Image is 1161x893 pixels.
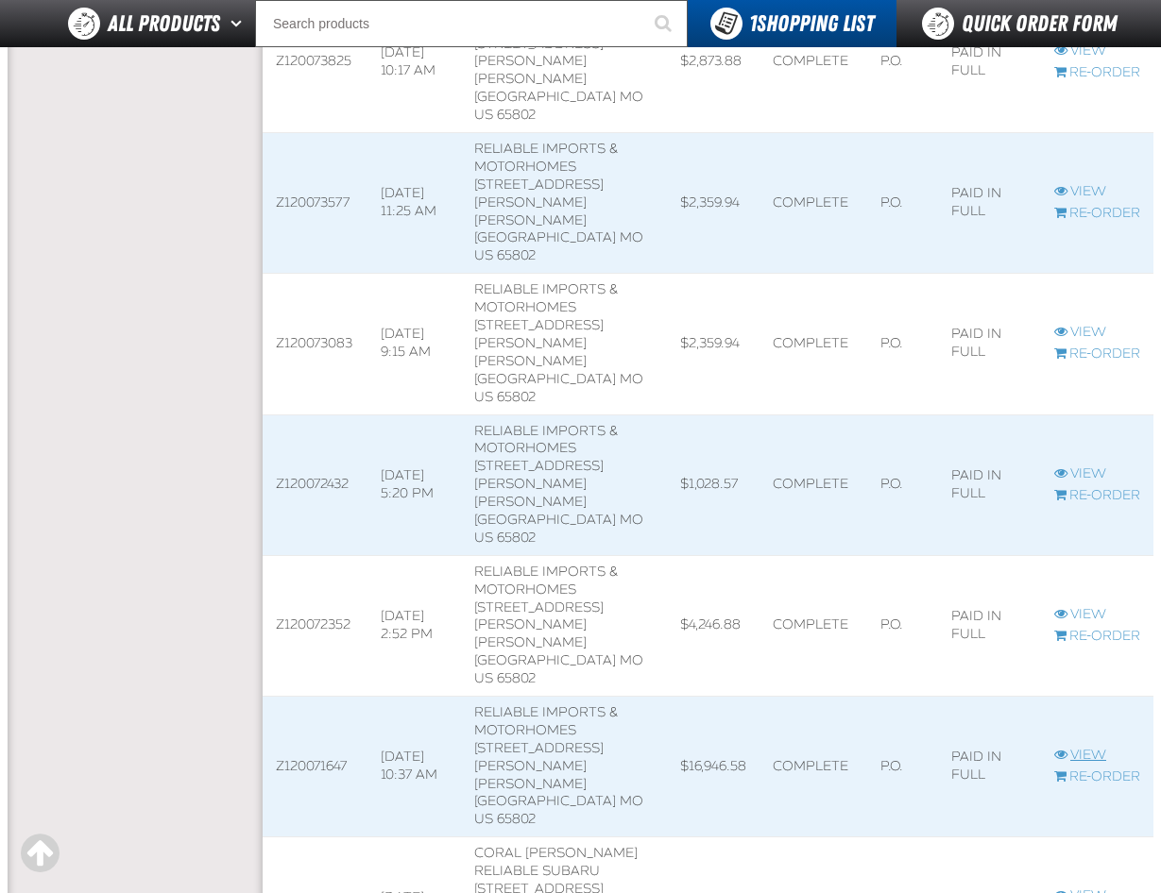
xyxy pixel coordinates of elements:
td: [DATE] 10:37 AM [367,696,461,836]
span: [STREET_ADDRESS][PERSON_NAME][PERSON_NAME] [474,740,604,792]
span: [GEOGRAPHIC_DATA] [474,512,616,528]
td: Complete [760,555,867,696]
td: [DATE] 2:52 PM [367,555,461,696]
span: RELIABLE IMPORTS & MOTORHOMES [474,564,618,598]
span: [GEOGRAPHIC_DATA] [474,793,616,809]
span: MO [620,512,643,528]
span: MO [620,652,643,668]
a: View Z120073825 order [1054,42,1140,60]
td: P.O. [867,414,939,555]
bdo: 65802 [497,811,536,827]
td: Paid in full [938,274,1041,414]
span: RELIABLE IMPORTS & MOTORHOMES [474,141,618,175]
td: Z120073577 [263,133,367,274]
td: [DATE] 5:20 PM [367,414,461,555]
span: [STREET_ADDRESS][PERSON_NAME][PERSON_NAME] [474,317,604,369]
td: Paid in full [938,555,1041,696]
span: [GEOGRAPHIC_DATA] [474,229,616,245]
span: [STREET_ADDRESS][PERSON_NAME][PERSON_NAME] [474,458,604,510]
a: View Z120072352 order [1054,606,1140,624]
span: Coral [PERSON_NAME] [474,845,638,861]
td: Paid in full [938,133,1041,274]
td: Z120073083 [263,274,367,414]
td: [DATE] 11:25 AM [367,133,461,274]
td: Complete [760,696,867,836]
span: [GEOGRAPHIC_DATA] [474,652,616,668]
td: Paid in full [938,696,1041,836]
td: P.O. [867,274,939,414]
td: Complete [760,133,867,274]
a: View Z120073083 order [1054,324,1140,342]
td: Z120071647 [263,696,367,836]
span: Shopping List [749,10,874,37]
a: Re-Order Z120073083 order [1054,345,1140,363]
a: View Z120073577 order [1054,183,1140,201]
strong: 1 [749,10,757,37]
span: US [474,107,493,123]
bdo: 65802 [497,530,536,546]
span: US [474,530,493,546]
span: [GEOGRAPHIC_DATA] [474,89,616,105]
span: [STREET_ADDRESS][PERSON_NAME][PERSON_NAME] [474,599,604,651]
td: Z120072352 [263,555,367,696]
span: RELIABLE IMPORTS & MOTORHOMES [474,281,618,315]
span: MO [620,89,643,105]
span: [STREET_ADDRESS][PERSON_NAME][PERSON_NAME] [474,36,604,88]
a: View Z120071647 order [1054,747,1140,765]
td: $4,246.88 [667,555,760,696]
td: $1,028.57 [667,414,760,555]
a: Re-Order Z120072432 order [1054,487,1140,505]
span: All Products [108,7,220,41]
bdo: 65802 [497,107,536,123]
span: US [474,811,493,827]
bdo: 65802 [497,670,536,686]
span: MO [620,371,643,387]
a: Re-Order Z120073825 order [1054,64,1140,82]
div: Scroll to the top [19,833,60,874]
td: P.O. [867,133,939,274]
td: [DATE] 9:15 AM [367,274,461,414]
span: RELIABLE IMPORTS & MOTORHOMES [474,704,618,738]
span: MO [620,229,643,245]
a: View Z120072432 order [1054,465,1140,483]
td: P.O. [867,555,939,696]
span: US [474,670,493,686]
a: Re-Order Z120073577 order [1054,205,1140,223]
td: $2,359.94 [667,274,760,414]
a: Re-Order Z120071647 order [1054,768,1140,786]
bdo: 65802 [497,247,536,263]
span: [STREET_ADDRESS][PERSON_NAME][PERSON_NAME] [474,177,604,228]
span: US [474,389,493,405]
bdo: 65802 [497,389,536,405]
span: US [474,247,493,263]
span: Reliable Subaru [474,863,600,879]
span: MO [620,793,643,809]
span: RELIABLE IMPORTS & MOTORHOMES [474,423,618,457]
span: [GEOGRAPHIC_DATA] [474,371,616,387]
td: Paid in full [938,414,1041,555]
a: Re-Order Z120072352 order [1054,628,1140,646]
td: $2,359.94 [667,133,760,274]
td: P.O. [867,696,939,836]
td: $16,946.58 [667,696,760,836]
td: Complete [760,414,867,555]
td: Complete [760,274,867,414]
td: Z120072432 [263,414,367,555]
